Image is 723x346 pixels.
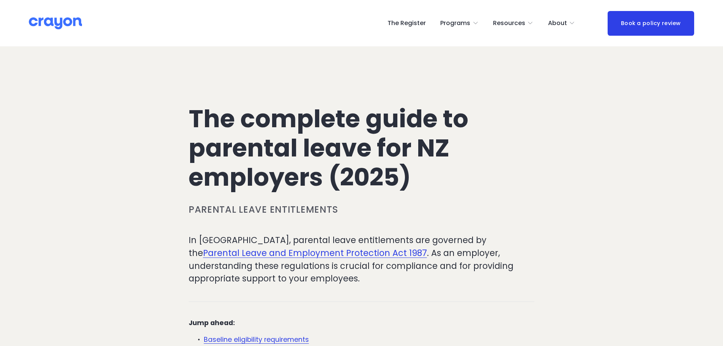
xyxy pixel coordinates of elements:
h1: The complete guide to parental leave for NZ employers (2025) [189,104,534,192]
span: About [548,18,567,29]
a: Parental leave entitlements [189,203,338,216]
span: Resources [493,18,525,29]
span: Programs [440,18,470,29]
a: The Register [387,17,426,29]
img: Crayon [29,17,82,30]
a: Parental Leave and Employment Protection Act 1987 [203,247,427,259]
a: Baseline eligibility requirements [204,335,309,344]
a: folder dropdown [548,17,575,29]
strong: Jump ahead: [189,318,235,327]
p: In [GEOGRAPHIC_DATA], parental leave entitlements are governed by the . As an employer, understan... [189,234,534,285]
a: folder dropdown [493,17,534,29]
a: folder dropdown [440,17,479,29]
a: Book a policy review [608,11,694,36]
